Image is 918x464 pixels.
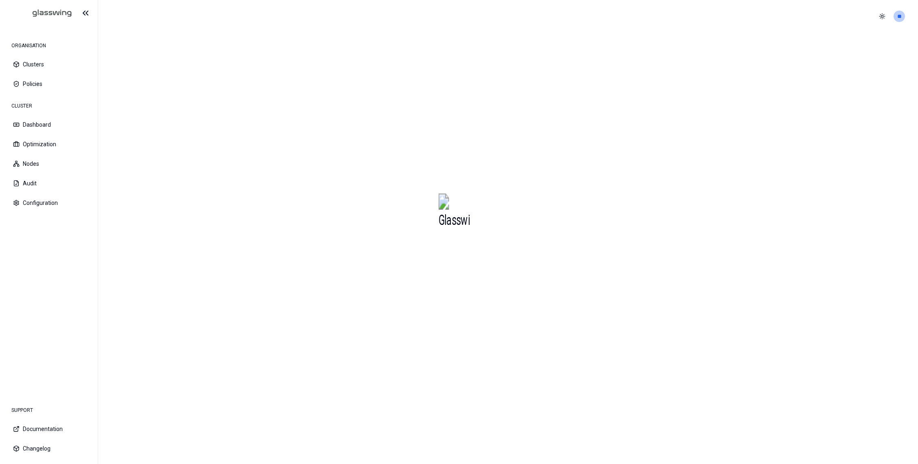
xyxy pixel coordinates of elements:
div: ORGANISATION [7,37,91,54]
img: GlassWing [12,4,75,23]
button: Documentation [7,420,91,438]
button: Policies [7,75,91,93]
button: Clusters [7,55,91,73]
div: CLUSTER [7,98,91,114]
button: Changelog [7,440,91,457]
div: SUPPORT [7,402,91,418]
button: Nodes [7,155,91,173]
button: Configuration [7,194,91,212]
button: Dashboard [7,116,91,134]
button: Optimization [7,135,91,153]
button: Audit [7,174,91,192]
